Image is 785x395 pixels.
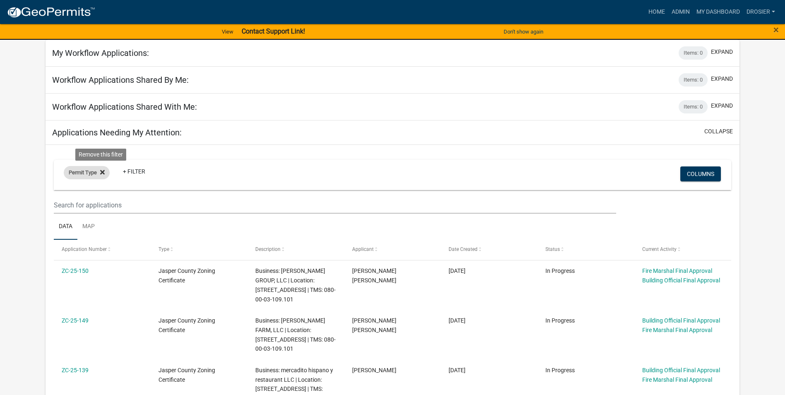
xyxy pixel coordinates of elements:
[642,376,712,383] a: Fire Marshal Final Approval
[773,24,779,36] span: ×
[116,164,152,179] a: + Filter
[545,367,575,373] span: In Progress
[158,246,169,252] span: Type
[255,246,281,252] span: Description
[158,367,215,383] span: Jasper County Zoning Certificate
[62,246,107,252] span: Application Number
[645,4,668,20] a: Home
[693,4,743,20] a: My Dashboard
[449,267,466,274] span: 07/28/2025
[680,166,721,181] button: Columns
[642,317,720,324] a: Building Official Final Approval
[545,246,560,252] span: Status
[538,240,634,260] datatable-header-cell: Status
[242,27,305,35] strong: Contact Support Link!
[642,327,712,333] a: Fire Marshal Final Approval
[773,25,779,35] button: Close
[642,367,720,373] a: Building Official Final Approval
[704,127,733,136] button: collapse
[54,240,151,260] datatable-header-cell: Application Number
[642,267,712,274] a: Fire Marshal Final Approval
[642,246,677,252] span: Current Activity
[352,367,396,373] span: ignacio olan moreno
[158,267,215,284] span: Jasper County Zoning Certificate
[634,240,731,260] datatable-header-cell: Current Activity
[449,317,466,324] span: 07/28/2025
[255,317,336,352] span: Business: PRITCHARD FARM, LLC | Location: 65 SCHINGER AVE UNIT 101 | TMS: 080-00-03-109.101
[545,267,575,274] span: In Progress
[711,101,733,110] button: expand
[679,73,708,87] div: Items: 0
[158,317,215,333] span: Jasper County Zoning Certificate
[352,317,396,333] span: Avery Eugene Cleland
[668,4,693,20] a: Admin
[642,277,720,284] a: Building Official Final Approval
[743,4,778,20] a: drosier
[344,240,441,260] datatable-header-cell: Applicant
[54,214,77,240] a: Data
[679,100,708,113] div: Items: 0
[52,128,182,137] h5: Applications Needing My Attention:
[711,75,733,83] button: expand
[62,367,89,373] a: ZC-25-139
[679,46,708,60] div: Items: 0
[62,267,89,274] a: ZC-25-150
[711,48,733,56] button: expand
[151,240,247,260] datatable-header-cell: Type
[52,102,197,112] h5: Workflow Applications Shared With Me:
[545,317,575,324] span: In Progress
[352,246,374,252] span: Applicant
[255,267,336,302] span: Business: CLELAND GROUP, LLC | Location: 65 SCHINGER AVE | TMS: 080-00-03-109.101
[449,367,466,373] span: 06/26/2025
[75,149,126,161] div: Remove this filter
[441,240,538,260] datatable-header-cell: Date Created
[352,267,396,284] span: Avery Eugene Cleland
[54,197,616,214] input: Search for applications
[247,240,344,260] datatable-header-cell: Description
[218,25,237,39] a: View
[69,169,97,176] span: Permit Type
[500,25,547,39] button: Don't show again
[52,48,149,58] h5: My Workflow Applications:
[449,246,478,252] span: Date Created
[77,214,100,240] a: Map
[62,317,89,324] a: ZC-25-149
[52,75,189,85] h5: Workflow Applications Shared By Me:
